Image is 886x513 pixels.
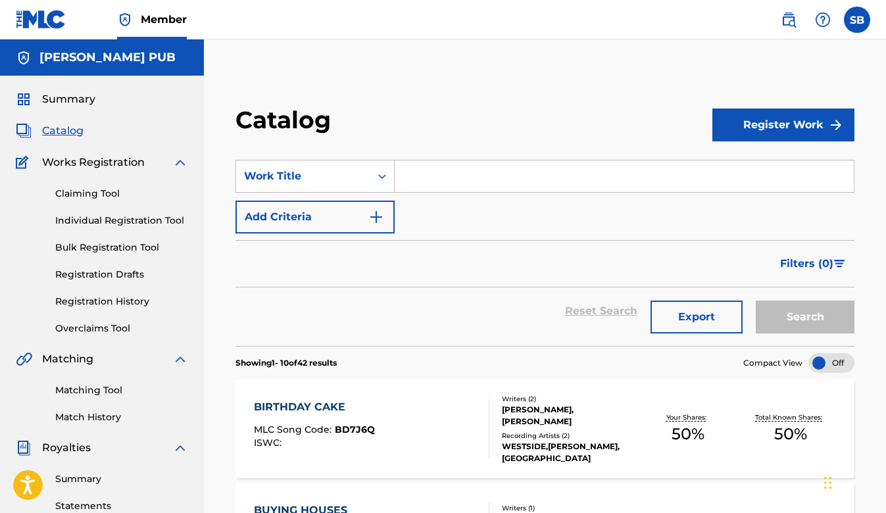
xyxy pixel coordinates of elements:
[235,379,854,478] a: BIRTHDAY CAKEMLC Song Code:BD7J6QISWC:Writers (2)[PERSON_NAME], [PERSON_NAME]Recording Artists (2...
[172,155,188,170] img: expand
[16,351,32,367] img: Matching
[815,12,831,28] img: help
[55,322,188,335] a: Overclaims Tool
[16,10,66,29] img: MLC Logo
[55,410,188,424] a: Match History
[55,472,188,486] a: Summary
[235,105,337,135] h2: Catalog
[42,351,93,367] span: Matching
[502,404,636,427] div: [PERSON_NAME], [PERSON_NAME]
[55,214,188,228] a: Individual Registration Tool
[820,450,886,513] iframe: Chat Widget
[55,187,188,201] a: Claiming Tool
[55,383,188,397] a: Matching Tool
[254,424,335,435] span: MLC Song Code :
[743,357,802,369] span: Compact View
[844,7,870,33] div: User Menu
[780,256,833,272] span: Filters ( 0 )
[368,209,384,225] img: 9d2ae6d4665cec9f34b9.svg
[502,431,636,441] div: Recording Artists ( 2 )
[55,241,188,255] a: Bulk Registration Tool
[755,412,825,422] p: Total Known Shares:
[16,440,32,456] img: Royalties
[16,155,33,170] img: Works Registration
[16,91,95,107] a: SummarySummary
[335,424,375,435] span: BD7J6Q
[502,394,636,404] div: Writers ( 2 )
[235,160,854,346] form: Search Form
[16,123,32,139] img: Catalog
[254,437,285,449] span: ISWC :
[810,7,836,33] div: Help
[117,12,133,28] img: Top Rightsholder
[42,91,95,107] span: Summary
[39,50,176,65] h5: SAM BLASKO PUB
[834,260,845,268] img: filter
[824,463,832,502] div: Drag
[235,357,337,369] p: Showing 1 - 10 of 42 results
[781,12,797,28] img: search
[235,201,395,233] button: Add Criteria
[42,123,84,139] span: Catalog
[16,123,84,139] a: CatalogCatalog
[172,351,188,367] img: expand
[651,301,743,333] button: Export
[672,422,704,446] span: 50 %
[141,12,187,27] span: Member
[16,91,32,107] img: Summary
[55,268,188,281] a: Registration Drafts
[16,50,32,66] img: Accounts
[775,7,802,33] a: Public Search
[244,168,362,184] div: Work Title
[772,247,854,280] button: Filters (0)
[55,499,188,513] a: Statements
[849,324,886,432] iframe: Resource Center
[502,441,636,464] div: WESTSIDE,[PERSON_NAME], [GEOGRAPHIC_DATA]
[712,109,854,141] button: Register Work
[172,440,188,456] img: expand
[828,117,844,133] img: f7272a7cc735f4ea7f67.svg
[502,503,636,513] div: Writers ( 1 )
[254,399,375,415] div: BIRTHDAY CAKE
[774,422,807,446] span: 50 %
[666,412,710,422] p: Your Shares:
[42,155,145,170] span: Works Registration
[42,440,91,456] span: Royalties
[55,295,188,308] a: Registration History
